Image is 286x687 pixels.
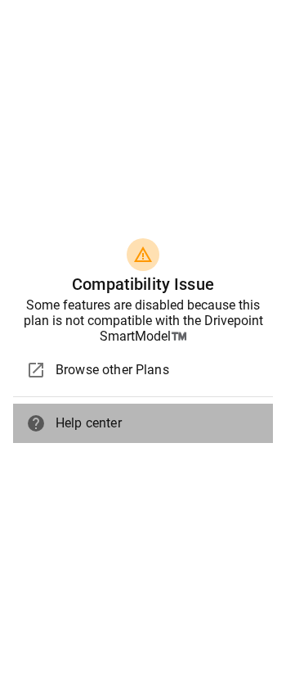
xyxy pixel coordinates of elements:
span: Help center [56,414,260,433]
h6: Compatibility Issue [13,271,273,297]
div: Some features are disabled because this plan is not compatible with the Drivepoint SmartModel™️ [13,297,273,344]
span: open_in_new [26,360,46,380]
span: Browse other Plans [56,360,260,380]
span: help [26,414,46,433]
span: warning_amber [133,245,153,264]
